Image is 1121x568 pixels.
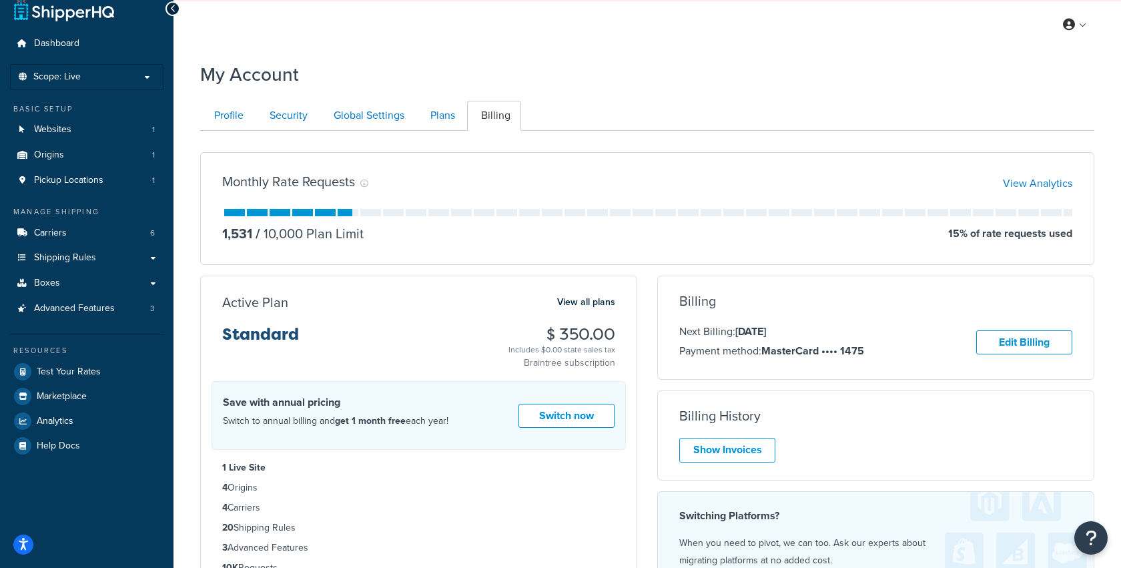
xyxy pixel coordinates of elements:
[222,521,615,535] li: Shipping Rules
[34,150,64,161] span: Origins
[222,461,266,475] strong: 1 Live Site
[735,324,766,339] strong: [DATE]
[508,356,615,370] p: Braintree subscription
[222,295,288,310] h3: Active Plan
[37,366,101,378] span: Test Your Rates
[10,296,163,321] a: Advanced Features 3
[152,150,155,161] span: 1
[518,404,615,429] a: Switch now
[976,330,1072,355] a: Edit Billing
[10,345,163,356] div: Resources
[34,124,71,135] span: Websites
[10,296,163,321] li: Advanced Features
[10,434,163,458] a: Help Docs
[222,521,234,535] strong: 20
[150,303,155,314] span: 3
[37,441,80,452] span: Help Docs
[10,117,163,142] li: Websites
[10,143,163,168] li: Origins
[10,384,163,408] a: Marketplace
[10,117,163,142] a: Websites 1
[10,168,163,193] li: Pickup Locations
[10,143,163,168] a: Origins 1
[10,246,163,270] a: Shipping Rules
[416,101,466,131] a: Plans
[320,101,415,131] a: Global Settings
[508,343,615,356] div: Includes $0.00 state sales tax
[223,394,448,410] h4: Save with annual pricing
[222,481,228,495] strong: 4
[679,508,1072,524] h4: Switching Platforms?
[948,224,1072,243] p: 15 % of rate requests used
[34,228,67,239] span: Carriers
[222,326,299,354] h3: Standard
[10,206,163,218] div: Manage Shipping
[200,61,299,87] h1: My Account
[37,416,73,427] span: Analytics
[34,252,96,264] span: Shipping Rules
[222,541,615,555] li: Advanced Features
[222,481,615,495] li: Origins
[34,303,115,314] span: Advanced Features
[10,31,163,56] a: Dashboard
[200,101,254,131] a: Profile
[34,278,60,289] span: Boxes
[152,124,155,135] span: 1
[150,228,155,239] span: 6
[256,101,318,131] a: Security
[34,175,103,186] span: Pickup Locations
[10,360,163,384] a: Test Your Rates
[679,408,761,423] h3: Billing History
[222,501,615,515] li: Carriers
[761,343,864,358] strong: MasterCard •••• 1475
[37,391,87,402] span: Marketplace
[10,409,163,433] a: Analytics
[335,414,406,428] strong: get 1 month free
[222,501,228,515] strong: 4
[557,294,615,311] a: View all plans
[467,101,521,131] a: Billing
[10,271,163,296] a: Boxes
[223,412,448,430] p: Switch to annual billing and each year!
[222,174,355,189] h3: Monthly Rate Requests
[10,221,163,246] li: Carriers
[1074,521,1108,555] button: Open Resource Center
[34,38,79,49] span: Dashboard
[679,294,716,308] h3: Billing
[152,175,155,186] span: 1
[256,224,260,244] span: /
[10,168,163,193] a: Pickup Locations 1
[10,103,163,115] div: Basic Setup
[10,221,163,246] a: Carriers 6
[222,541,228,555] strong: 3
[679,323,864,340] p: Next Billing:
[252,224,364,243] p: 10,000 Plan Limit
[679,438,775,463] a: Show Invoices
[33,71,81,83] span: Scope: Live
[679,342,864,360] p: Payment method:
[222,224,252,243] p: 1,531
[508,326,615,343] h3: $ 350.00
[1003,176,1072,191] a: View Analytics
